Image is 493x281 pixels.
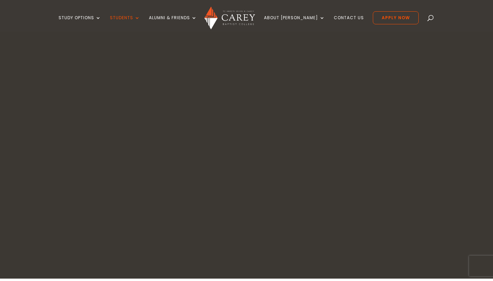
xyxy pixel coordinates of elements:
[204,7,255,29] img: Carey Baptist College
[110,15,140,32] a: Students
[334,15,364,32] a: Contact Us
[149,15,197,32] a: Alumni & Friends
[264,15,325,32] a: About [PERSON_NAME]
[373,11,419,24] a: Apply Now
[59,15,101,32] a: Study Options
